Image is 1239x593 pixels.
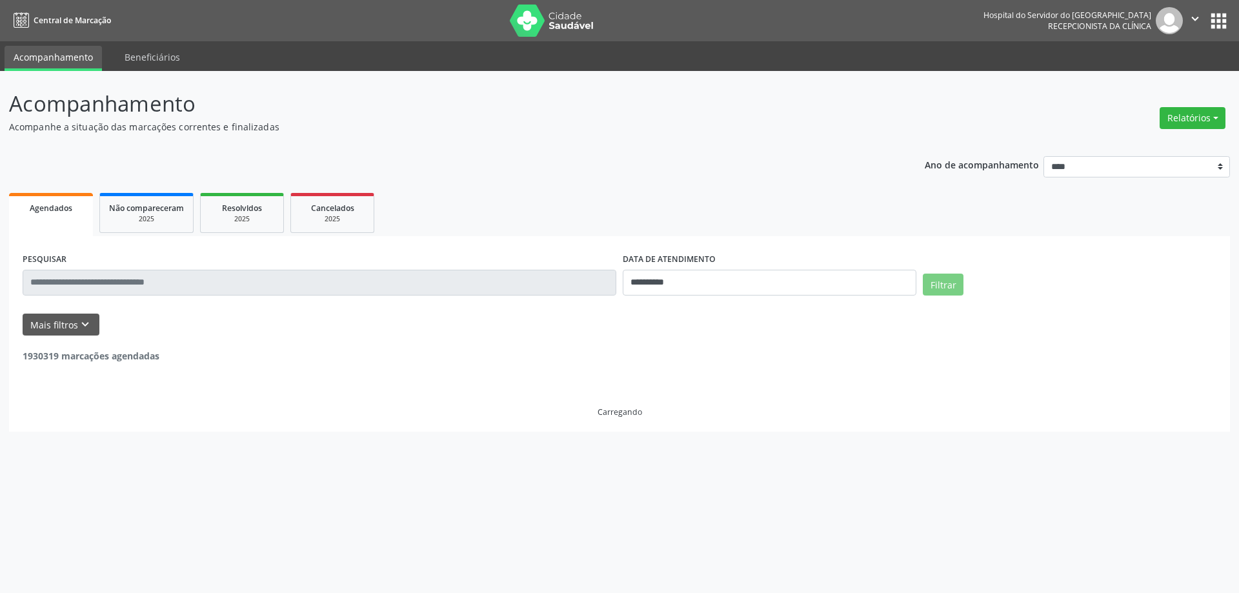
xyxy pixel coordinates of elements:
[1160,107,1225,129] button: Relatórios
[598,407,642,417] div: Carregando
[30,203,72,214] span: Agendados
[109,203,184,214] span: Não compareceram
[1048,21,1151,32] span: Recepcionista da clínica
[1188,12,1202,26] i: 
[9,10,111,31] a: Central de Marcação
[116,46,189,68] a: Beneficiários
[5,46,102,71] a: Acompanhamento
[23,250,66,270] label: PESQUISAR
[23,314,99,336] button: Mais filtroskeyboard_arrow_down
[9,120,863,134] p: Acompanhe a situação das marcações correntes e finalizadas
[210,214,274,224] div: 2025
[1207,10,1230,32] button: apps
[925,156,1039,172] p: Ano de acompanhamento
[623,250,716,270] label: DATA DE ATENDIMENTO
[1183,7,1207,34] button: 
[109,214,184,224] div: 2025
[23,350,159,362] strong: 1930319 marcações agendadas
[222,203,262,214] span: Resolvidos
[9,88,863,120] p: Acompanhamento
[1156,7,1183,34] img: img
[34,15,111,26] span: Central de Marcação
[983,10,1151,21] div: Hospital do Servidor do [GEOGRAPHIC_DATA]
[311,203,354,214] span: Cancelados
[923,274,963,296] button: Filtrar
[300,214,365,224] div: 2025
[78,317,92,332] i: keyboard_arrow_down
